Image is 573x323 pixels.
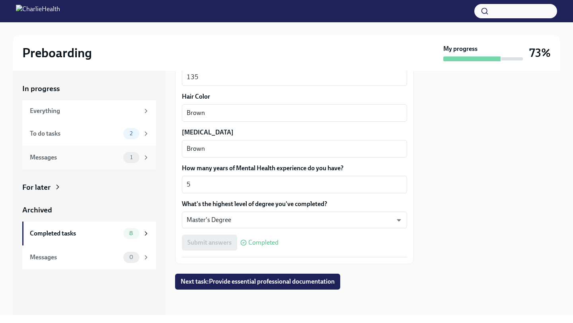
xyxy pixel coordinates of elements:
span: 8 [125,230,138,236]
a: Everything [22,100,156,122]
a: Completed tasks8 [22,222,156,245]
label: What's the highest level of degree you've completed? [182,200,407,208]
a: Messages0 [22,245,156,269]
a: Archived [22,205,156,215]
a: To do tasks2 [22,122,156,146]
div: Messages [30,253,120,262]
textarea: 5 [187,180,402,189]
div: Messages [30,153,120,162]
button: Next task:Provide essential professional documentation [175,274,340,290]
a: In progress [22,84,156,94]
a: For later [22,182,156,193]
h2: Preboarding [22,45,92,61]
div: For later [22,182,51,193]
label: How many years of Mental Health experience do you have? [182,164,407,173]
strong: My progress [443,45,477,53]
div: Completed tasks [30,229,120,238]
span: 2 [125,130,137,136]
span: Completed [248,239,279,246]
textarea: 135 [187,72,402,82]
img: CharlieHealth [16,5,60,18]
label: Hair Color [182,92,407,101]
div: To do tasks [30,129,120,138]
span: Next task : Provide essential professional documentation [181,278,335,286]
textarea: Brown [187,108,402,118]
span: 1 [125,154,137,160]
span: 0 [125,254,138,260]
a: Messages1 [22,146,156,169]
h3: 73% [529,46,551,60]
div: Everything [30,107,139,115]
textarea: Brown [187,144,402,154]
label: [MEDICAL_DATA] [182,128,407,137]
div: Master's Degree [182,212,407,228]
